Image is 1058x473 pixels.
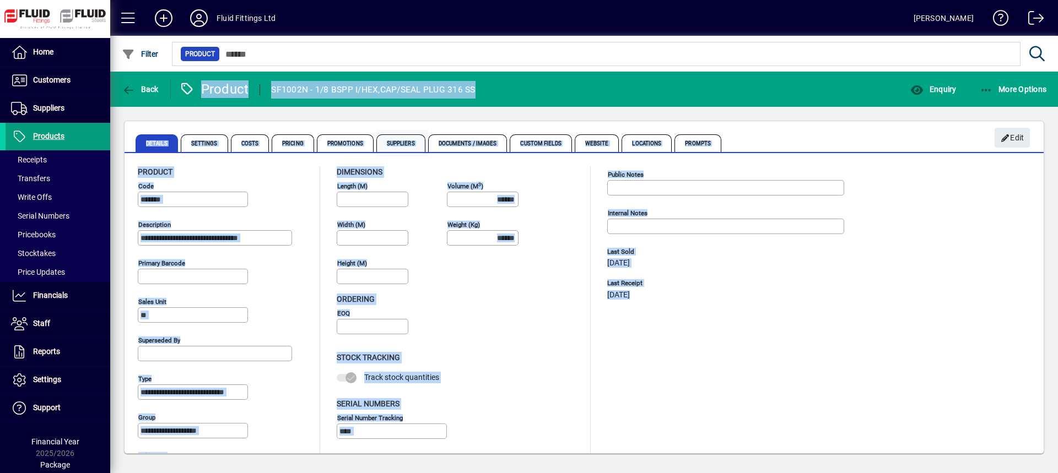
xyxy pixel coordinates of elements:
a: Transfers [6,169,110,188]
span: Enquiry [910,85,956,94]
a: Pricebooks [6,225,110,244]
span: Dimensions [337,167,382,176]
mat-label: Primary barcode [138,259,185,267]
a: Stocktakes [6,244,110,263]
a: Write Offs [6,188,110,206]
span: Financial Year [31,437,79,446]
span: Home [33,47,53,56]
span: Serial Numbers [337,399,400,408]
a: Customers [6,67,110,94]
span: Last Sold [607,248,773,255]
span: Website [575,134,619,152]
div: Product [179,80,249,98]
button: Edit [995,128,1030,148]
mat-label: Serial Number tracking [337,414,403,421]
span: Filter [122,50,159,58]
span: [DATE] [607,259,630,268]
span: Serial Numbers [11,211,69,220]
span: Products [33,132,64,140]
span: Locations [622,134,672,152]
a: Price Updates [6,263,110,281]
a: Financials [6,282,110,309]
mat-label: Public Notes [608,171,644,178]
span: Price Updates [11,268,65,276]
a: Suppliers [6,95,110,122]
mat-label: Length (m) [337,182,368,190]
mat-label: Type [138,375,152,383]
a: Knowledge Base [985,2,1009,38]
span: Financials [33,291,68,300]
mat-label: Group [138,414,155,421]
mat-label: Description [138,221,171,229]
div: Fluid Fittings Ltd [217,9,276,27]
app-page-header-button: Back [110,79,171,99]
a: Reports [6,338,110,366]
mat-label: Height (m) [337,259,367,267]
span: Costs [231,134,269,152]
mat-label: Width (m) [337,221,365,229]
button: Enquiry [908,79,959,99]
mat-label: EOQ [337,309,350,317]
span: Back [122,85,159,94]
span: Product [185,48,215,59]
span: Staff [33,319,50,328]
span: Track stock quantities [364,373,439,382]
span: Package [40,460,70,469]
a: Serial Numbers [6,206,110,225]
mat-label: Volume (m ) [447,182,483,190]
mat-label: Superseded by [138,336,180,344]
span: Settings [181,134,228,152]
a: Home [6,39,110,66]
span: Customers [33,75,71,84]
span: Edit [1001,129,1024,147]
span: Settings [33,375,61,384]
div: [PERSON_NAME] [914,9,974,27]
button: Back [119,79,161,99]
mat-label: Sub group [138,452,168,460]
div: SF1002N - 1/8 BSPP I/HEX,CAP/SEAL PLUG 316 SS [271,81,475,99]
span: Support [33,403,61,412]
span: Stock Tracking [337,353,400,362]
span: [DATE] [607,291,630,300]
button: More Options [977,79,1050,99]
span: Documents / Images [428,134,508,152]
span: Details [136,134,178,152]
a: Receipts [6,150,110,169]
mat-label: Code [138,182,154,190]
button: Filter [119,44,161,64]
span: Last Receipt [607,280,773,287]
span: Custom Fields [510,134,571,152]
button: Profile [181,8,217,28]
span: Suppliers [33,104,64,112]
a: Settings [6,366,110,394]
span: Pricing [272,134,314,152]
mat-label: Weight (Kg) [447,221,480,229]
span: Pricebooks [11,230,56,239]
span: Product [138,167,172,176]
span: Suppliers [376,134,425,152]
span: Promotions [317,134,374,152]
span: Prompts [674,134,721,152]
span: More Options [980,85,1047,94]
a: Support [6,394,110,422]
a: Logout [1020,2,1044,38]
button: Add [146,8,181,28]
span: Write Offs [11,193,52,202]
span: Transfers [11,174,50,183]
span: Stocktakes [11,249,56,258]
span: Reports [33,347,60,356]
mat-label: Internal Notes [608,209,647,217]
a: Staff [6,310,110,338]
span: Receipts [11,155,47,164]
sup: 3 [478,181,481,187]
span: Ordering [337,295,375,303]
mat-label: Sales unit [138,298,166,306]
